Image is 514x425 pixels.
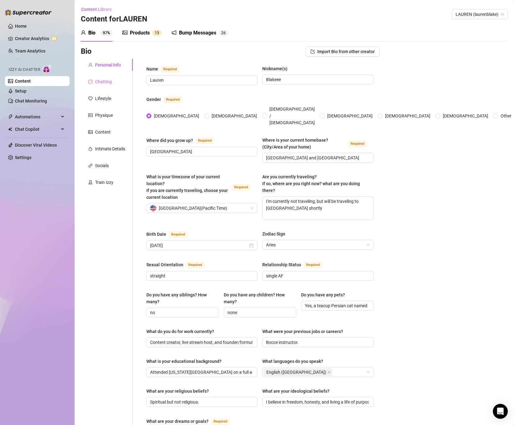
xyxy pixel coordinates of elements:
[146,291,219,305] label: Do you have any siblings? How many?
[150,309,214,316] input: Do you have any siblings? How many?
[498,112,514,119] span: Other
[15,112,59,122] span: Automations
[15,89,26,94] a: Setup
[262,328,343,335] div: What were your previous jobs or careers?
[232,184,250,191] span: Required
[301,291,345,298] div: Do you have any pets?
[95,179,113,186] div: Train Izzy
[88,130,93,134] span: picture
[264,368,332,376] span: English (US)
[267,106,317,126] span: [DEMOGRAPHIC_DATA] / [DEMOGRAPHIC_DATA]
[493,404,508,419] div: Open Intercom Messenger
[81,30,86,35] span: user
[95,112,113,119] div: Physique
[262,231,285,237] div: Zodiac Sign
[95,162,109,169] div: Socials
[163,96,182,103] span: Required
[81,7,112,12] span: Content Library
[172,30,177,35] span: notification
[262,388,329,395] div: What are your ideological beliefs?
[88,96,93,101] span: heart
[227,309,291,316] input: Do you have any children? How many?
[179,29,216,37] div: Bump Messages
[383,112,433,119] span: [DEMOGRAPHIC_DATA]
[43,64,52,73] img: AI Chatter
[161,66,179,73] span: Required
[146,137,193,144] div: Where did you grow up?
[262,65,287,72] div: Nickname(s)
[146,418,209,425] div: What are your dreams or goals?
[81,4,117,14] button: Content Library
[266,272,368,279] input: Relationship Status
[146,388,213,395] label: What are your religious beliefs?
[15,124,59,134] span: Chat Copilot
[150,77,252,84] input: Name
[150,205,156,211] img: us
[15,34,65,43] a: Creator Analytics exclamation-circle
[262,261,329,268] label: Relationship Status
[224,291,296,305] label: Do you have any children? How many?
[262,261,301,268] div: Relationship Status
[209,112,259,119] span: [DEMOGRAPHIC_DATA]
[146,174,228,200] span: What is your timezone of your current location? If you are currently traveling, choose your curre...
[95,78,112,85] div: Chatting
[152,30,162,36] sup: 13
[221,31,223,35] span: 2
[150,242,248,249] input: Birth Date
[325,112,375,119] span: [DEMOGRAPHIC_DATA]
[157,31,159,35] span: 3
[301,291,349,298] label: Do you have any pets?
[146,291,214,305] div: Do you have any siblings? How many?
[262,174,360,193] span: Are you currently traveling? If so, where are you right now? what are you doing there?
[146,231,166,238] div: Birth Date
[501,12,504,16] span: team
[146,388,209,395] div: What are your religious beliefs?
[150,339,252,346] input: What do you do for work currently?
[310,49,315,54] span: import
[328,371,331,374] span: close
[266,76,368,83] input: Nickname(s)
[88,80,93,84] span: message
[224,291,292,305] div: Do you have any children? How many?
[95,62,121,68] div: Personal Info
[146,65,186,73] label: Name
[8,114,13,119] span: thunderbolt
[348,140,367,147] span: Required
[263,197,373,220] textarea: I'm currently not traveling, but will be traveling to [GEOGRAPHIC_DATA] shortly
[9,67,40,73] span: Izzy AI Chatter
[169,231,187,238] span: Required
[146,358,226,365] label: What is your educational background?
[95,95,111,102] div: Lifestyle
[211,418,230,425] span: Required
[262,328,347,335] label: What were your previous jobs or careers?
[88,113,93,117] span: idcard
[266,369,326,376] span: English ([GEOGRAPHIC_DATA])
[5,9,52,16] img: logo-BBDzfeDw.svg
[155,31,157,35] span: 1
[262,137,373,150] label: Where is your current homebase? (City/Area of your home)
[150,272,252,279] input: Sexual Orientation
[262,358,323,365] div: What languages do you speak?
[456,10,504,19] span: ️‍LAUREN (laurenblake)
[15,98,47,103] a: Chat Monitoring
[440,112,491,119] span: [DEMOGRAPHIC_DATA]
[223,31,226,35] span: 6
[15,143,57,148] a: Discover Viral Videos
[8,127,12,131] img: Chat Copilot
[146,137,221,144] label: Where did you grow up?
[305,302,369,309] input: Do you have any pets?
[195,137,214,144] span: Required
[262,65,292,72] label: Nickname(s)
[146,261,211,268] label: Sexual Orientation
[130,29,150,37] div: Products
[266,240,369,249] span: Aries
[95,129,111,135] div: Content
[146,418,236,425] label: What are your dreams or goals?
[146,261,183,268] div: Sexual Orientation
[150,148,252,155] input: Where did you grow up?
[146,231,194,238] label: Birth Date
[305,47,380,57] button: Import Bio from other creator
[15,155,31,160] a: Settings
[262,231,290,237] label: Zodiac Sign
[88,180,93,185] span: experiment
